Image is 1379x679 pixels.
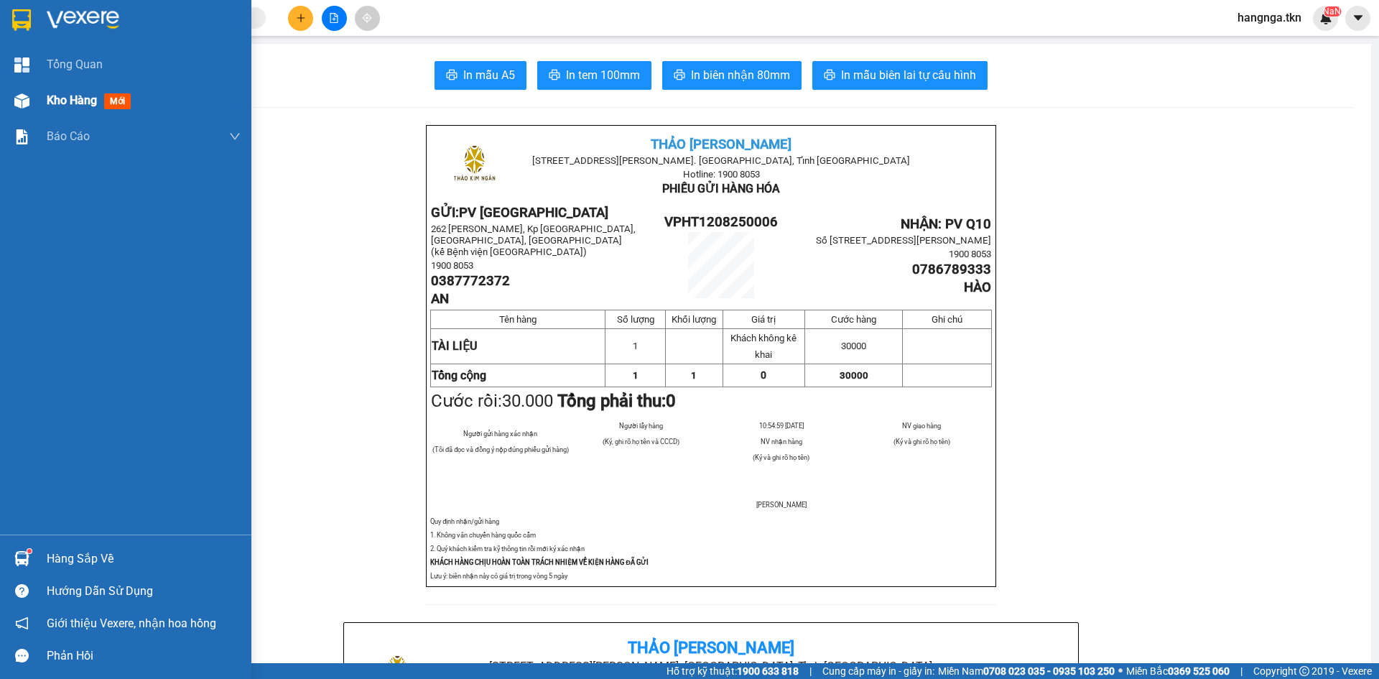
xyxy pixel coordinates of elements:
span: PV [GEOGRAPHIC_DATA] [459,205,608,221]
span: 10:54:59 [DATE] [759,422,804,430]
span: Cước rồi: [431,391,676,411]
span: [PERSON_NAME] [756,501,807,509]
img: warehouse-icon [14,93,29,108]
span: 262 [PERSON_NAME], Kp [GEOGRAPHIC_DATA], [GEOGRAPHIC_DATA], [GEOGRAPHIC_DATA] (kế Bệnh viện [GEOG... [431,223,636,257]
span: (Tôi đã đọc và đồng ý nộp đúng phiếu gửi hàng) [432,445,569,453]
span: Tên hàng [499,314,537,325]
strong: 0708 023 035 - 0935 103 250 [983,665,1115,677]
span: down [229,131,241,142]
span: VPHT1208250006 [664,214,778,230]
span: printer [446,69,458,83]
span: 1900 8053 [949,249,991,259]
span: Hỗ trợ kỹ thuật: [667,663,799,679]
img: logo-vxr [12,9,31,31]
img: logo [439,130,510,201]
span: aim [362,13,372,23]
span: Khối lượng [672,314,716,325]
strong: 1900 633 818 [737,665,799,677]
span: AN [431,291,449,307]
span: 1900 8053 [431,260,473,271]
span: NV giao hàng [902,422,941,430]
span: Cước hàng [831,314,876,325]
div: Hàng sắp về [47,548,241,570]
span: Giới thiệu Vexere, nhận hoa hồng [47,614,216,632]
strong: Tổng phải thu: [557,391,676,411]
button: printerIn tem 100mm [537,61,651,90]
button: printerIn mẫu biên lai tự cấu hình [812,61,988,90]
span: Quy định nhận/gửi hàng [430,517,499,525]
b: GỬI : PV [GEOGRAPHIC_DATA] [18,104,214,152]
span: Tổng Quan [47,55,103,73]
span: NHẬN: PV Q10 [901,216,991,232]
button: caret-down [1345,6,1370,31]
b: Thảo [PERSON_NAME] [628,639,794,657]
span: message [15,649,29,662]
span: Khách không kê khai [730,333,797,360]
button: aim [355,6,380,31]
span: Số lượng [617,314,654,325]
span: notification [15,616,29,630]
span: NV nhận hàng [761,438,802,445]
span: caret-down [1352,11,1365,24]
span: 1 [633,341,638,351]
span: 1 [633,370,639,381]
img: dashboard-icon [14,57,29,73]
span: Lưu ý: biên nhận này có giá trị trong vòng 5 ngày [430,572,567,580]
span: Ghi chú [932,314,962,325]
strong: 0369 525 060 [1168,665,1230,677]
sup: NaN [1323,6,1341,17]
span: printer [674,69,685,83]
span: 1 [691,370,697,381]
span: Kho hàng [47,93,97,107]
span: printer [549,69,560,83]
span: mới [104,93,131,109]
button: printerIn biên nhận 80mm [662,61,802,90]
span: | [809,663,812,679]
span: In mẫu A5 [463,66,515,84]
span: printer [824,69,835,83]
span: Người gửi hàng xác nhận [463,430,537,438]
span: Miền Bắc [1126,663,1230,679]
img: solution-icon [14,129,29,144]
span: 0387772372 [431,273,510,289]
span: | [1240,663,1243,679]
span: 0786789333 [912,262,991,277]
span: 0 [666,391,676,411]
img: logo.jpg [18,18,90,90]
span: question-circle [15,584,29,598]
span: Giá trị [751,314,776,325]
span: In mẫu biên lai tự cấu hình [841,66,976,84]
span: 2. Quý khách kiểm tra kỹ thông tin rồi mới ký xác nhận [430,545,585,553]
span: In tem 100mm [566,66,640,84]
button: printerIn mẫu A5 [435,61,526,90]
span: hangnga.tkn [1226,9,1313,27]
span: PHIẾU GỬI HÀNG HÓA [662,182,780,195]
span: Người lấy hàng [619,422,663,430]
span: ⚪️ [1118,668,1123,674]
span: (Ký và ghi rõ họ tên) [753,453,809,461]
strong: GỬI: [431,205,608,221]
span: (Ký, ghi rõ họ tên và CCCD) [603,438,679,445]
sup: 1 [27,549,32,553]
span: Hotline: 1900 8053 [683,169,760,180]
strong: Tổng cộng [432,369,486,382]
span: THẢO [PERSON_NAME] [651,137,791,152]
span: In biên nhận 80mm [691,66,790,84]
span: file-add [329,13,339,23]
span: Báo cáo [47,127,90,145]
span: Số [STREET_ADDRESS][PERSON_NAME] [816,235,991,246]
span: 0 [761,369,766,381]
span: [STREET_ADDRESS][PERSON_NAME]. [GEOGRAPHIC_DATA], Tỉnh [GEOGRAPHIC_DATA] [532,155,910,166]
button: plus [288,6,313,31]
span: 1. Không vân chuyển hàng quốc cấm [430,531,536,539]
li: [STREET_ADDRESS][PERSON_NAME]. [GEOGRAPHIC_DATA], Tỉnh [GEOGRAPHIC_DATA] [478,657,944,675]
strong: KHÁCH HÀNG CHỊU HOÀN TOÀN TRÁCH NHIỆM VỀ KIỆN HÀNG ĐÃ GỬI [430,558,649,566]
div: Hướng dẫn sử dụng [47,581,241,602]
img: icon-new-feature [1319,11,1332,24]
span: plus [296,13,306,23]
span: (Ký và ghi rõ họ tên) [893,438,950,445]
img: warehouse-icon [14,551,29,566]
span: Miền Nam [938,663,1115,679]
span: HÀO [964,280,991,295]
span: 30000 [840,370,868,381]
